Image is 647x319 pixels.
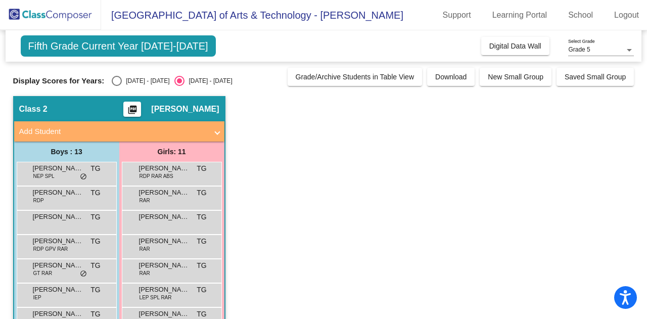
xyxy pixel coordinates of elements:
span: TG [197,212,206,222]
span: TG [90,163,100,174]
span: [PERSON_NAME] [33,236,83,246]
span: Digital Data Wall [489,42,541,50]
span: RAR [140,197,150,204]
button: Print Students Details [123,102,141,117]
span: [PERSON_NAME] [33,188,83,198]
span: Grade 5 [568,46,590,53]
a: Support [435,7,479,23]
span: [PERSON_NAME] [139,163,190,173]
span: [PERSON_NAME] [139,212,190,222]
span: [PERSON_NAME] [33,163,83,173]
span: LEP SPL RAR [140,294,172,301]
span: New Small Group [488,73,543,81]
span: [PERSON_NAME] [139,285,190,295]
button: New Small Group [480,68,551,86]
span: [PERSON_NAME] [PERSON_NAME] [33,212,83,222]
span: [PERSON_NAME] [33,260,83,270]
span: [PERSON_NAME] [139,188,190,198]
span: RDP [33,197,44,204]
span: Class 2 [19,104,48,114]
span: RAR [140,269,150,277]
span: Download [435,73,467,81]
span: RAR [140,245,150,253]
button: Saved Small Group [557,68,634,86]
span: TG [197,188,206,198]
span: TG [197,163,206,174]
span: Saved Small Group [565,73,626,81]
span: Fifth Grade Current Year [DATE]-[DATE] [21,35,216,57]
span: TG [90,236,100,247]
span: do_not_disturb_alt [80,270,87,278]
a: School [560,7,601,23]
mat-expansion-panel-header: Add Student [14,121,224,142]
span: GT RAR [33,269,53,277]
a: Learning Portal [484,7,556,23]
mat-radio-group: Select an option [112,76,232,86]
mat-icon: picture_as_pdf [126,105,138,119]
button: Grade/Archive Students in Table View [288,68,423,86]
span: TG [197,260,206,271]
div: Girls: 11 [119,142,224,162]
a: Logout [606,7,647,23]
span: Grade/Archive Students in Table View [296,73,414,81]
span: RDP RAR ABS [140,172,173,180]
span: TG [197,236,206,247]
span: TG [197,285,206,295]
span: TG [90,285,100,295]
mat-panel-title: Add Student [19,126,207,138]
span: NEP SPL [33,172,55,180]
span: TG [90,260,100,271]
span: [PERSON_NAME] [139,260,190,270]
span: Display Scores for Years: [13,76,105,85]
div: Boys : 13 [14,142,119,162]
button: Download [427,68,475,86]
button: Digital Data Wall [481,37,549,55]
span: IEP [33,294,41,301]
span: [PERSON_NAME] [139,309,190,319]
span: [GEOGRAPHIC_DATA] of Arts & Technology - [PERSON_NAME] [101,7,403,23]
span: TG [90,188,100,198]
span: [PERSON_NAME] [151,104,219,114]
span: [PERSON_NAME] [33,309,83,319]
span: [PERSON_NAME] [33,285,83,295]
span: RDP GPV RAR [33,245,68,253]
div: [DATE] - [DATE] [184,76,232,85]
div: [DATE] - [DATE] [122,76,169,85]
span: [PERSON_NAME] [139,236,190,246]
span: do_not_disturb_alt [80,173,87,181]
span: TG [90,212,100,222]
